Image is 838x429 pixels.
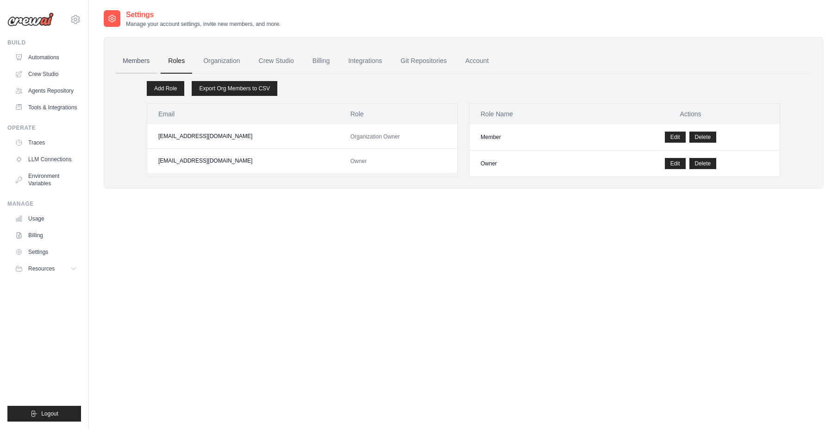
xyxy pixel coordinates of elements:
button: Logout [7,406,81,422]
span: Resources [28,265,55,272]
th: Role [339,104,457,124]
h2: Settings [126,9,281,20]
a: Edit [665,132,686,143]
a: Integrations [341,49,389,74]
a: Usage [11,211,81,226]
a: Automations [11,50,81,65]
a: Export Org Members to CSV [192,81,277,96]
button: Delete [689,132,717,143]
a: Crew Studio [11,67,81,82]
a: Billing [305,49,337,74]
a: Crew Studio [251,49,301,74]
div: Manage [7,200,81,208]
span: Logout [41,410,58,417]
a: Traces [11,135,81,150]
img: Logo [7,13,54,26]
a: Members [115,49,157,74]
th: Role Name [469,104,601,124]
a: Roles [161,49,192,74]
button: Resources [11,261,81,276]
p: Manage your account settings, invite new members, and more. [126,20,281,28]
a: Billing [11,228,81,243]
td: [EMAIL_ADDRESS][DOMAIN_NAME] [147,124,339,149]
a: Add Role [147,81,184,96]
td: [EMAIL_ADDRESS][DOMAIN_NAME] [147,149,339,173]
span: Owner [350,158,367,164]
a: Settings [11,245,81,259]
div: Operate [7,124,81,132]
a: Tools & Integrations [11,100,81,115]
td: Member [469,124,601,151]
a: Agents Repository [11,83,81,98]
a: LLM Connections [11,152,81,167]
a: Account [458,49,496,74]
button: Delete [689,158,717,169]
th: Actions [601,104,780,124]
span: Organization Owner [350,133,400,140]
td: Owner [469,151,601,177]
a: Organization [196,49,247,74]
a: Git Repositories [393,49,454,74]
a: Environment Variables [11,169,81,191]
div: Build [7,39,81,46]
a: Edit [665,158,686,169]
th: Email [147,104,339,124]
